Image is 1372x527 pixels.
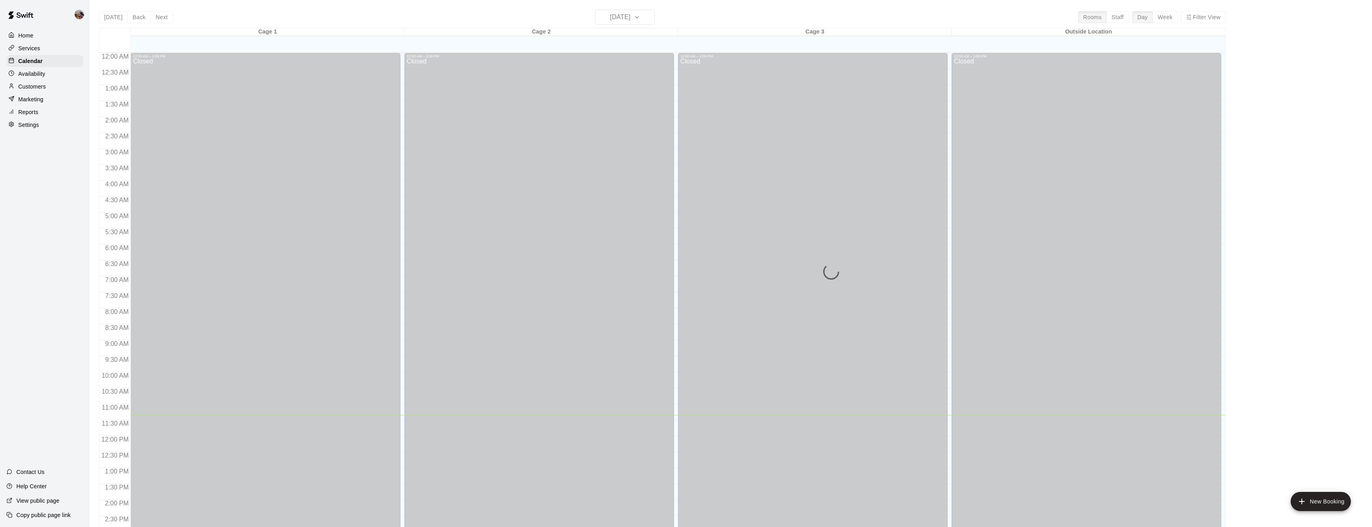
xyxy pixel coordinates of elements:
div: Cage 3 [678,28,952,36]
span: 2:00 PM [103,500,131,507]
span: 8:00 AM [103,308,131,315]
a: Customers [6,81,83,93]
a: Settings [6,119,83,131]
div: Cage 2 [404,28,678,36]
span: 1:30 AM [103,101,131,108]
span: 4:30 AM [103,197,131,203]
span: 1:30 PM [103,484,131,491]
span: 12:00 AM [100,53,131,60]
span: 1:00 PM [103,468,131,475]
p: Calendar [18,57,43,65]
a: Calendar [6,55,83,67]
span: 3:30 AM [103,165,131,172]
span: 1:00 AM [103,85,131,92]
p: Services [18,44,40,52]
span: 11:00 AM [100,404,131,411]
span: 8:30 AM [103,324,131,331]
p: Reports [18,108,38,116]
a: Availability [6,68,83,80]
p: Copy public page link [16,511,71,519]
a: Reports [6,106,83,118]
p: Contact Us [16,468,45,476]
p: Help Center [16,482,47,490]
span: 10:30 AM [100,388,131,395]
p: Home [18,32,34,39]
span: 12:30 AM [100,69,131,76]
div: Cage 1 [131,28,404,36]
div: Outside Location [952,28,1225,36]
img: Blaine Johnson [75,10,84,19]
a: Services [6,42,83,54]
div: 12:00 AM – 3:00 PM [680,54,945,58]
span: 3:00 AM [103,149,131,156]
span: 6:30 AM [103,261,131,267]
span: 5:30 AM [103,229,131,235]
p: Customers [18,83,46,91]
span: 11:30 AM [100,420,131,427]
p: Availability [18,70,45,78]
span: 2:30 PM [103,516,131,523]
p: Marketing [18,95,43,103]
span: 2:00 AM [103,117,131,124]
span: 9:00 AM [103,340,131,347]
div: Blaine Johnson [73,6,90,22]
div: 12:00 AM – 3:00 PM [954,54,1219,58]
p: View public page [16,497,59,505]
div: 12:00 AM – 3:00 PM [407,54,672,58]
span: 9:30 AM [103,356,131,363]
span: 6:00 AM [103,245,131,251]
a: Home [6,30,83,41]
span: 7:00 AM [103,276,131,283]
span: 7:30 AM [103,292,131,299]
div: 12:00 AM – 3:00 PM [133,54,398,58]
span: 5:00 AM [103,213,131,219]
span: 2:30 AM [103,133,131,140]
p: Settings [18,121,39,129]
span: 12:30 PM [99,452,130,459]
span: 12:00 PM [99,436,130,443]
a: Marketing [6,93,83,105]
span: 10:00 AM [100,372,131,379]
span: 4:00 AM [103,181,131,188]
